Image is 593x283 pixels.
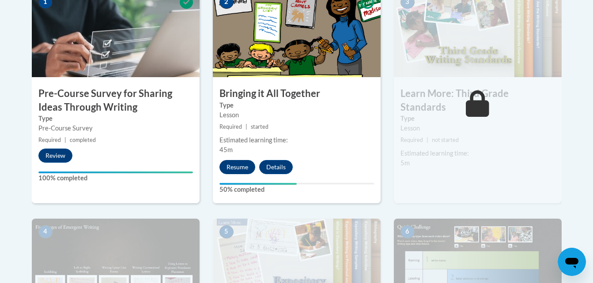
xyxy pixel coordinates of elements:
[246,123,247,130] span: |
[64,137,66,143] span: |
[251,123,268,130] span: started
[219,185,374,194] label: 50% completed
[38,171,193,173] div: Your progress
[219,146,233,153] span: 45m
[38,173,193,183] label: 100% completed
[32,87,200,114] h3: Pre-Course Survey for Sharing Ideas Through Writing
[400,114,555,123] label: Type
[38,137,61,143] span: Required
[38,149,72,163] button: Review
[70,137,96,143] span: completed
[259,160,293,174] button: Details
[38,114,193,123] label: Type
[38,225,53,238] span: 4
[427,137,428,143] span: |
[432,137,459,143] span: not started
[213,87,381,101] h3: Bringing it All Together
[400,123,555,133] div: Lesson
[400,149,555,158] div: Estimated learning time:
[400,225,415,238] span: 6
[558,248,586,276] iframe: Button to launch messaging window
[219,123,242,130] span: Required
[219,183,297,185] div: Your progress
[394,87,562,114] h3: Learn More: Third Grade Standards
[219,101,374,110] label: Type
[219,160,255,174] button: Resume
[400,137,423,143] span: Required
[219,135,374,145] div: Estimated learning time:
[400,159,410,167] span: 5m
[219,225,234,238] span: 5
[38,123,193,133] div: Pre-Course Survey
[219,110,374,120] div: Lesson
